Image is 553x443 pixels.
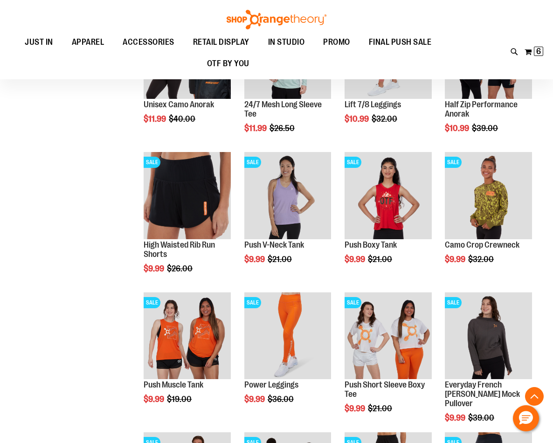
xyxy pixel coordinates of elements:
span: SALE [244,297,261,308]
a: OTF BY YOU [198,53,259,75]
span: SALE [445,297,462,308]
span: JUST IN [25,32,53,53]
span: $10.99 [345,114,370,124]
a: Half Zip Performance Anorak [445,100,518,118]
a: Push Boxy Tank [345,240,397,249]
span: $11.99 [244,124,268,133]
img: Product image for Push Short Sleeve Boxy Tee [345,292,432,380]
div: product [240,288,336,428]
img: Product image for Push Muscle Tank [144,292,231,380]
a: Product image for Camo Crop CrewneckSALE [445,152,532,241]
a: FINAL PUSH SALE [359,32,441,53]
span: $19.00 [167,395,193,404]
span: OTF BY YOU [207,53,249,74]
img: Product image for Push Boxy Tank [345,152,432,239]
span: SALE [244,157,261,168]
span: $9.99 [345,404,366,413]
a: Product image for Push Boxy TankSALE [345,152,432,241]
a: APPAREL [62,32,114,53]
span: $9.99 [345,255,366,264]
a: Unisex Camo Anorak [144,100,214,109]
a: High Waisted Rib Run ShortsSALE [144,152,231,241]
img: Shop Orangetheory [225,10,328,29]
span: $26.50 [270,124,296,133]
span: SALE [144,297,160,308]
a: Product image for Push Muscle TankSALE [144,292,231,381]
div: product [240,147,336,287]
span: $32.00 [372,114,399,124]
span: IN STUDIO [268,32,305,53]
span: $9.99 [144,264,166,273]
a: PROMO [314,32,359,53]
div: product [440,147,537,287]
img: Product image for Push V-Neck Tank [244,152,332,239]
div: product [440,7,537,157]
button: Back To Top [525,387,544,406]
a: Product image for Power LeggingsSALE [244,292,332,381]
span: $40.00 [169,114,197,124]
a: Product image for Push V-Neck TankSALE [244,152,332,241]
a: ACCESSORIES [113,32,184,53]
span: $9.99 [244,255,266,264]
span: $21.00 [368,255,394,264]
a: Power Leggings [244,380,298,389]
span: $39.00 [472,124,499,133]
div: product [340,147,436,287]
a: Lift 7/8 Leggings [345,100,401,109]
a: Product image for Push Short Sleeve Boxy TeeSALE [345,292,432,381]
span: $32.00 [468,255,495,264]
span: $9.99 [445,413,467,422]
img: Product image for Camo Crop Crewneck [445,152,532,239]
a: Push Muscle Tank [144,380,203,389]
a: RETAIL DISPLAY [184,32,259,53]
a: 24/7 Mesh Long Sleeve Tee [244,100,322,118]
a: Push Short Sleeve Boxy Tee [345,380,425,399]
span: $10.99 [445,124,470,133]
div: product [139,288,235,428]
span: $26.00 [167,264,194,273]
span: SALE [144,157,160,168]
div: product [240,7,336,157]
a: High Waisted Rib Run Shorts [144,240,215,259]
span: $39.00 [468,413,496,422]
span: RETAIL DISPLAY [193,32,249,53]
span: $9.99 [144,395,166,404]
span: SALE [345,157,361,168]
span: SALE [345,297,361,308]
div: product [139,147,235,297]
span: SALE [445,157,462,168]
span: $21.00 [368,404,394,413]
span: $21.00 [268,255,293,264]
a: Everyday French [PERSON_NAME] Mock Pullover [445,380,520,408]
span: APPAREL [72,32,104,53]
span: $36.00 [268,395,295,404]
a: Push V-Neck Tank [244,240,304,249]
span: ACCESSORIES [123,32,174,53]
a: Camo Crop Crewneck [445,240,519,249]
a: JUST IN [15,32,62,53]
span: $9.99 [244,395,266,404]
img: Product image for Power Leggings [244,292,332,380]
span: $9.99 [445,255,467,264]
img: Product image for Everyday French Terry Crop Mock Pullover [445,292,532,380]
span: FINAL PUSH SALE [369,32,432,53]
a: IN STUDIO [259,32,314,53]
span: $11.99 [144,114,167,124]
a: Product image for Everyday French Terry Crop Mock PulloverSALE [445,292,532,381]
div: product [340,288,436,437]
span: PROMO [323,32,350,53]
button: Hello, have a question? Let’s chat. [513,405,539,431]
img: High Waisted Rib Run Shorts [144,152,231,239]
span: 6 [536,47,541,56]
